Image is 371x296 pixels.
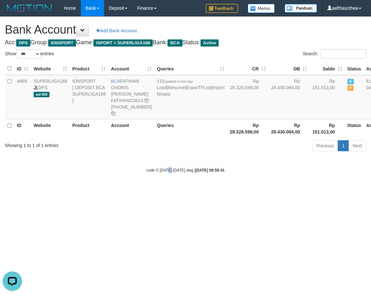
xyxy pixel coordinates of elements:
td: Rp 28.430.084,00 [268,75,310,120]
span: BCA [168,39,182,47]
th: Queries [154,119,227,138]
span: | | | [157,79,224,97]
a: EraseTFList [186,85,211,90]
label: Show entries [5,49,54,59]
strong: [DATE] 08:55:41 [195,168,224,173]
th: Product [70,119,109,138]
img: MOTION_logo.png [5,3,54,13]
a: Copy 4062281727 to clipboard [111,111,115,116]
select: Showentries [16,49,40,59]
th: Website [31,119,70,138]
span: DPS [16,39,30,47]
span: updated 4 mins ago [164,80,193,83]
a: SUPERLIGA168 [34,79,67,84]
a: Import Mutasi [157,85,224,97]
th: Status [345,119,364,138]
a: Load [157,85,167,90]
td: FATIHAN CHORIS [PERSON_NAME] [PHONE_NUMBER] [108,75,154,120]
span: aaf-006 [34,92,49,97]
th: DB: activate to sort column ascending [268,62,310,75]
td: 4869 [14,75,31,120]
th: CR: activate to sort column ascending [227,62,268,75]
span: BCA [111,79,120,84]
th: Status [345,62,364,75]
small: code © [DATE]-[DATE] dwg | [147,168,225,173]
td: IDNSPORT [ DEPOSIT BCA SUPERLIGA168 ] [70,75,109,120]
td: Rp 151.013,00 [310,75,344,120]
th: Account: activate to sort column ascending [108,62,154,75]
th: Product: activate to sort column ascending [70,62,109,75]
th: Saldo: activate to sort column ascending [310,62,344,75]
a: 1 [338,140,349,151]
th: ID [14,119,31,138]
th: Account [108,119,154,138]
span: Active [201,39,219,47]
td: DPS [31,75,70,120]
a: Add Bank Account [92,25,141,36]
a: Resume [168,85,185,90]
h1: Bank Account [5,23,366,36]
th: Queries: activate to sort column ascending [154,62,227,75]
span: Active [347,79,354,84]
img: Button%20Memo.svg [248,4,275,13]
th: Rp 28.430.084,00 [268,119,310,138]
a: Copy FATIHANC0614 to clipboard [144,98,149,103]
th: Website: activate to sort column ascending [31,62,70,75]
span: 115 [157,79,193,84]
div: Showing 1 to 1 of 1 entries [5,140,150,149]
th: Rp 151.013,00 [310,119,344,138]
input: Search: [320,49,366,59]
a: FATIHANC0614 [111,98,143,103]
label: Search: [303,49,366,59]
td: Rp 28.328.598,00 [227,75,268,120]
span: Paused [347,85,354,91]
button: Open LiveChat chat widget [3,3,22,22]
img: panduan.png [285,4,317,13]
a: Previous [312,140,338,151]
th: ID: activate to sort column ascending [14,62,31,75]
span: IDNSPORT [48,39,76,47]
img: Feedback.jpg [206,4,238,13]
th: Rp 28.328.598,00 [227,119,268,138]
h4: Acc: Group: Game: Bank: Status: [5,39,366,46]
a: Next [348,140,366,151]
span: ISPORT > SUPERLIGA168 [93,39,153,47]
